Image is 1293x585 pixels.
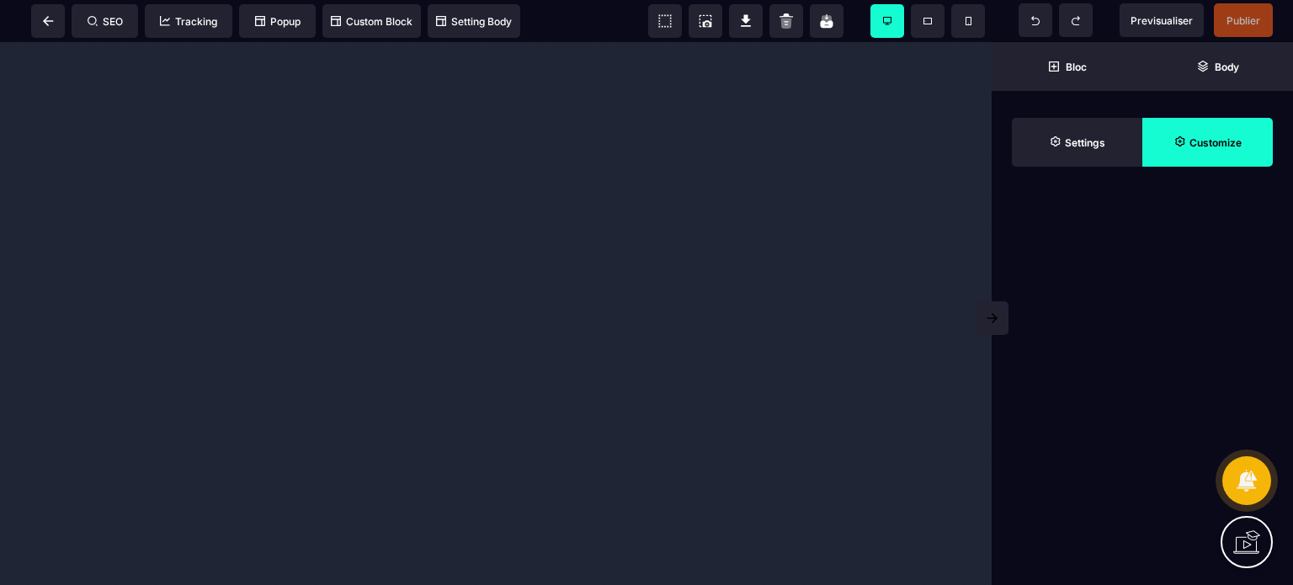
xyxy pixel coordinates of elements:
span: Settings [1012,118,1142,167]
strong: Settings [1065,136,1105,149]
span: Open Style Manager [1142,118,1273,167]
span: Previsualiser [1131,14,1193,27]
span: View components [648,4,682,38]
span: Setting Body [436,15,512,28]
strong: Customize [1189,136,1242,149]
strong: Bloc [1066,61,1087,73]
span: Tracking [160,15,217,28]
span: Screenshot [689,4,722,38]
span: Popup [255,15,301,28]
span: Open Layer Manager [1142,42,1293,91]
span: Preview [1120,3,1204,37]
strong: Body [1215,61,1239,73]
span: SEO [88,15,123,28]
span: Publier [1226,14,1260,27]
span: Custom Block [331,15,412,28]
span: Open Blocks [992,42,1142,91]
